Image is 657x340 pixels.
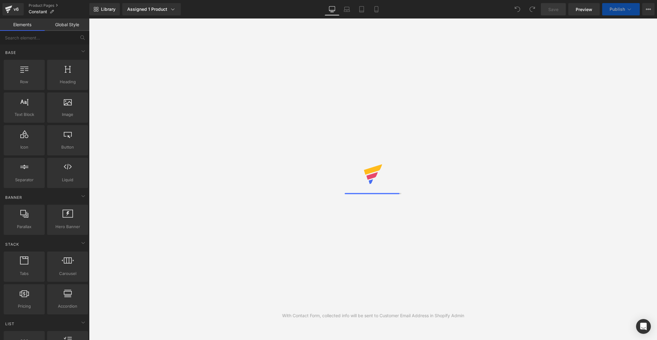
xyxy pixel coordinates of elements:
[45,18,89,31] a: Global Style
[5,321,15,327] span: List
[6,144,43,150] span: Icon
[6,177,43,183] span: Separator
[2,3,24,15] a: v6
[29,3,89,8] a: Product Pages
[602,3,640,15] button: Publish
[369,3,384,15] a: Mobile
[354,3,369,15] a: Tablet
[5,195,23,200] span: Banner
[610,7,625,12] span: Publish
[12,5,20,13] div: v6
[282,312,464,319] div: With Contact Form, collected info will be sent to Customer Email Address in Shopify Admin
[29,9,47,14] span: Constant
[6,223,43,230] span: Parallax
[642,3,655,15] button: More
[127,6,176,12] div: Assigned 1 Product
[5,241,20,247] span: Stack
[49,270,86,277] span: Carousel
[636,319,651,334] div: Open Intercom Messenger
[576,6,592,13] span: Preview
[49,144,86,150] span: Button
[89,3,120,15] a: New Library
[6,303,43,309] span: Pricing
[101,6,116,12] span: Library
[526,3,538,15] button: Redo
[325,3,339,15] a: Desktop
[49,111,86,118] span: Image
[568,3,600,15] a: Preview
[548,6,558,13] span: Save
[49,177,86,183] span: Liquid
[5,50,17,55] span: Base
[49,223,86,230] span: Hero Banner
[6,79,43,85] span: Row
[511,3,524,15] button: Undo
[49,303,86,309] span: Accordion
[6,111,43,118] span: Text Block
[6,270,43,277] span: Tabs
[49,79,86,85] span: Heading
[339,3,354,15] a: Laptop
